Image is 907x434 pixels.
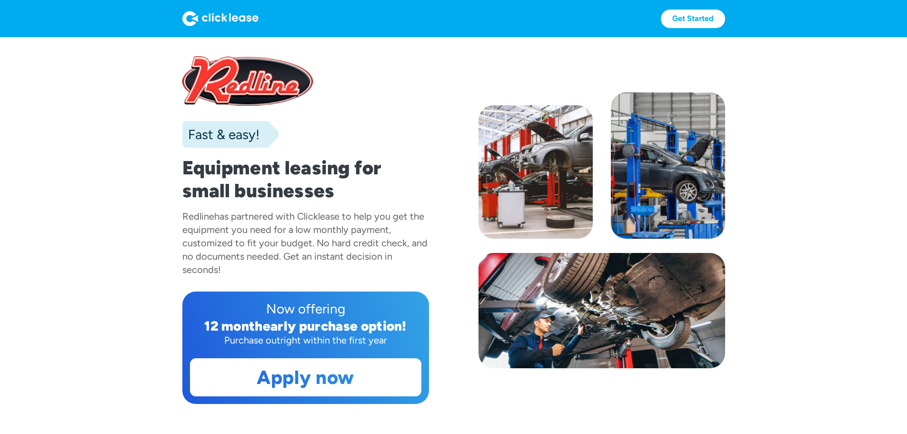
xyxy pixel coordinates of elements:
[182,11,259,26] img: Logo
[182,211,428,275] div: has partnered with Clicklease to help you get the equipment you need for a low monthly payment, c...
[204,318,263,334] div: 12 month
[190,299,421,318] div: Now offering
[190,359,421,396] a: Apply now
[182,211,214,222] div: Redline
[263,318,407,334] div: early purchase option!
[190,333,421,347] div: Purchase outright within the first year
[182,156,429,202] h1: Equipment leasing for small businesses
[182,125,259,144] div: Fast & easy!
[661,10,725,28] a: Get Started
